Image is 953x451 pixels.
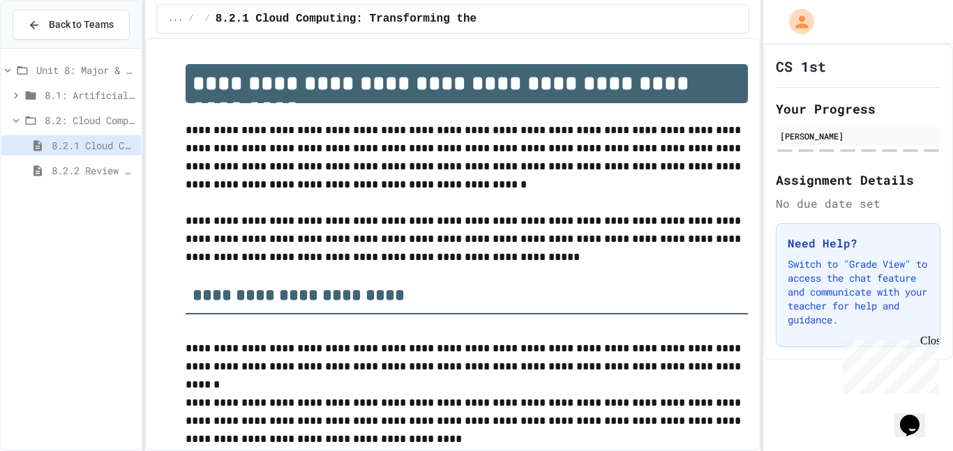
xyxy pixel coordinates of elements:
h2: Assignment Details [776,170,940,190]
div: My Account [774,6,818,38]
div: No due date set [776,195,940,212]
h2: Your Progress [776,99,940,119]
span: Back to Teams [49,17,114,32]
span: / [205,13,210,24]
iframe: chat widget [837,335,939,394]
button: Back to Teams [13,10,130,40]
div: [PERSON_NAME] [780,130,936,142]
iframe: chat widget [894,395,939,437]
span: 8.1: Artificial Intelligence Basics [45,88,135,102]
span: ... [168,13,183,24]
span: 8.2.1 Cloud Computing: Transforming the Digital World [52,138,135,153]
span: 8.2.2 Review - Cloud Computing [52,163,135,178]
h3: Need Help? [788,235,929,252]
h1: CS 1st [776,56,826,76]
p: Switch to "Grade View" to access the chat feature and communicate with your teacher for help and ... [788,257,929,327]
span: 8.2: Cloud Computing [45,113,135,128]
span: / [188,13,193,24]
span: Unit 8: Major & Emerging Technologies [36,63,135,77]
span: 8.2.1 Cloud Computing: Transforming the Digital World [216,10,571,27]
div: Chat with us now!Close [6,6,96,89]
